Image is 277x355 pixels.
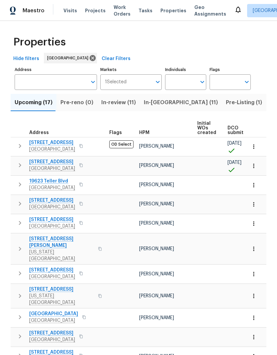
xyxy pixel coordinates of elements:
span: Geo Assignments [194,4,226,17]
button: Open [198,77,207,87]
span: [PERSON_NAME] [139,202,174,206]
span: In-review (11) [101,98,136,107]
span: [PERSON_NAME] [139,221,174,226]
span: [PERSON_NAME] [139,316,174,320]
span: Work Orders [114,4,131,17]
label: Markets [100,68,162,72]
span: 1 Selected [105,79,127,85]
button: Open [242,77,251,87]
span: [PERSON_NAME] [139,247,174,251]
label: Address [15,68,97,72]
span: [PERSON_NAME] [139,272,174,276]
span: Tasks [138,8,152,13]
span: Clear Filters [102,55,131,63]
span: Properties [160,7,186,14]
button: Clear Filters [99,53,133,65]
span: Flags [109,130,122,135]
span: Properties [13,39,66,45]
button: Hide filters [11,53,42,65]
span: [PERSON_NAME] [139,182,174,187]
span: In-[GEOGRAPHIC_DATA] (11) [144,98,218,107]
span: Initial WOs created [197,121,216,135]
span: Visits [63,7,77,14]
label: Individuals [165,68,206,72]
label: Flags [210,68,251,72]
span: [DATE] [228,141,241,146]
span: Hide filters [13,55,39,63]
span: Address [29,130,49,135]
span: Pre-Listing (1) [226,98,262,107]
span: [DATE] [228,160,241,165]
span: OD Select [109,140,134,148]
span: DCO submitted [228,126,251,135]
span: [PERSON_NAME] [139,294,174,298]
span: Pre-reno (0) [60,98,93,107]
span: Maestro [23,7,45,14]
button: Open [153,77,162,87]
button: Open [88,77,98,87]
span: Projects [85,7,106,14]
span: [GEOGRAPHIC_DATA] [47,55,91,61]
span: HPM [139,130,149,135]
div: [GEOGRAPHIC_DATA] [44,53,97,63]
span: [PERSON_NAME] [139,163,174,168]
span: Upcoming (17) [15,98,52,107]
span: [PERSON_NAME] [139,144,174,149]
